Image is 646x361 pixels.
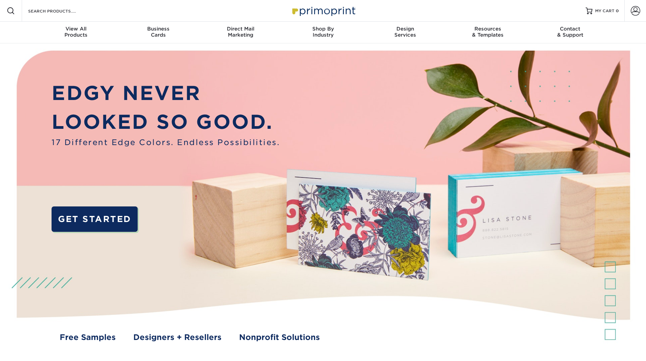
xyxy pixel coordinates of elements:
span: 17 Different Edge Colors. Endless Possibilities. [52,137,280,148]
span: Resources [447,26,529,32]
a: Contact& Support [529,22,611,43]
div: Industry [282,26,364,38]
div: & Templates [447,26,529,38]
div: Products [35,26,117,38]
span: Design [364,26,447,32]
a: Shop ByIndustry [282,22,364,43]
a: DesignServices [364,22,447,43]
span: View All [35,26,117,32]
div: Marketing [199,26,282,38]
span: 0 [616,8,619,13]
a: Designers + Resellers [133,332,221,343]
img: Primoprint [289,3,357,18]
a: BusinessCards [117,22,199,43]
a: Nonprofit Solutions [239,332,320,343]
span: Shop By [282,26,364,32]
a: GET STARTED [52,206,137,232]
a: View AllProducts [35,22,117,43]
span: Direct Mail [199,26,282,32]
a: Resources& Templates [447,22,529,43]
a: Free Samples [60,332,116,343]
span: Business [117,26,199,32]
div: Cards [117,26,199,38]
p: EDGY NEVER [52,79,280,108]
div: Services [364,26,447,38]
input: SEARCH PRODUCTS..... [27,7,94,15]
a: Direct MailMarketing [199,22,282,43]
span: Contact [529,26,611,32]
p: LOOKED SO GOOD. [52,107,280,137]
span: MY CART [595,8,614,14]
div: & Support [529,26,611,38]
